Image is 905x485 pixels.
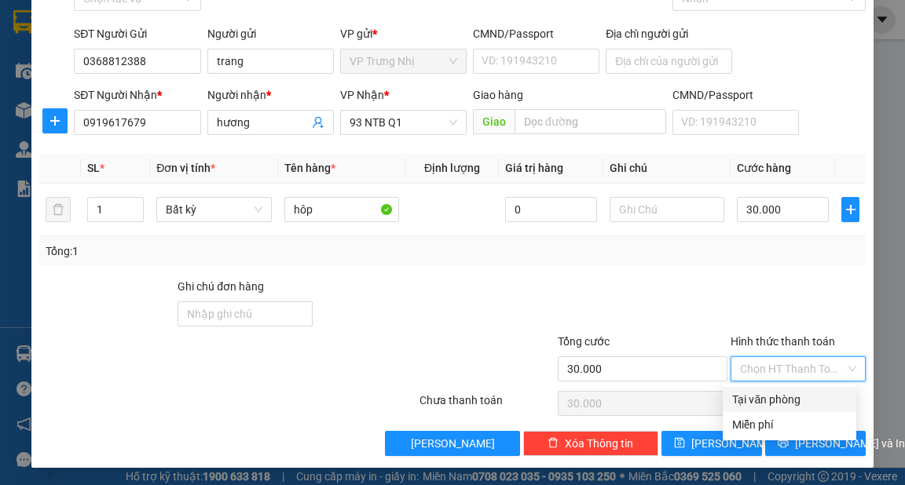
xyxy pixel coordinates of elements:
[842,203,858,216] span: plus
[418,392,556,419] div: Chưa thanh toán
[473,25,599,42] div: CMND/Passport
[385,431,520,456] button: [PERSON_NAME]
[765,431,866,456] button: printer[PERSON_NAME] và In
[134,70,244,92] div: 0906477298
[610,197,725,222] input: Ghi Chú
[42,108,68,133] button: plus
[732,416,847,433] div: Miễn phí
[606,25,732,42] div: Địa chỉ người gửi
[284,162,335,174] span: Tên hàng
[795,435,905,452] span: [PERSON_NAME] và In
[13,15,38,31] span: Gửi:
[87,162,100,174] span: SL
[548,437,559,450] span: delete
[178,301,313,326] input: Ghi chú đơn hàng
[12,103,27,119] span: R :
[505,197,597,222] input: 0
[134,15,172,31] span: Nhận:
[178,280,264,293] label: Ghi chú đơn hàng
[661,431,762,456] button: save[PERSON_NAME]
[350,49,457,73] span: VP Trưng Nhị
[350,111,457,134] span: 93 NTB Q1
[731,335,835,348] label: Hình thức thanh toán
[473,89,523,101] span: Giao hàng
[166,198,262,221] span: Bất kỳ
[523,431,658,456] button: deleteXóa Thông tin
[778,437,789,450] span: printer
[340,25,467,42] div: VP gửi
[46,242,350,260] div: Tổng: 1
[732,391,847,408] div: Tại văn phòng
[565,435,633,452] span: Xóa Thông tin
[558,335,610,348] span: Tổng cước
[12,101,126,120] div: 40.000
[674,437,685,450] span: save
[134,13,244,51] div: 93 NTB Q1
[134,51,244,70] div: HÒA
[207,86,334,104] div: Người nhận
[411,435,495,452] span: [PERSON_NAME]
[691,435,775,452] span: [PERSON_NAME]
[207,25,334,42] div: Người gửi
[46,197,71,222] button: delete
[43,115,67,127] span: plus
[74,86,200,104] div: SĐT Người Nhận
[156,162,215,174] span: Đơn vị tính
[312,116,324,129] span: user-add
[424,162,480,174] span: Định lượng
[672,86,799,104] div: CMND/Passport
[13,70,123,92] div: 0909172256
[505,162,563,174] span: Giá trị hàng
[74,25,200,42] div: SĐT Người Gửi
[13,13,123,51] div: VP Trưng Nhị
[13,51,123,70] div: NGỌC
[284,197,400,222] input: VD: Bàn, Ghế
[340,89,384,101] span: VP Nhận
[606,49,732,74] input: Địa chỉ của người gửi
[841,197,859,222] button: plus
[515,109,666,134] input: Dọc đường
[603,153,731,184] th: Ghi chú
[473,109,515,134] span: Giao
[737,162,791,174] span: Cước hàng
